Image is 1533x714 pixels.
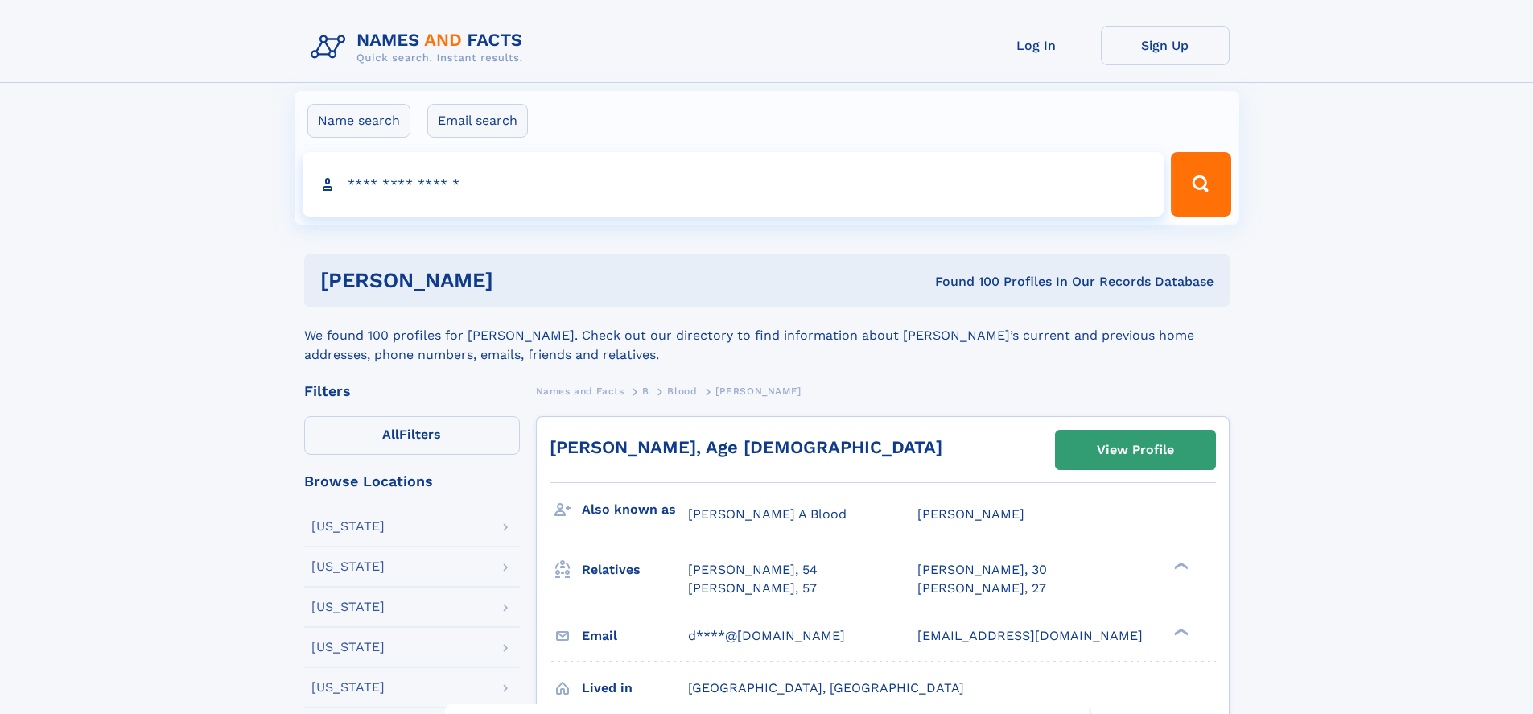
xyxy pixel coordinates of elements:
[1056,431,1215,469] a: View Profile
[1170,561,1189,572] div: ❯
[667,386,697,397] span: Blood
[1097,431,1174,468] div: View Profile
[304,416,520,455] label: Filters
[688,580,817,597] a: [PERSON_NAME], 57
[1101,26,1230,65] a: Sign Up
[304,307,1230,365] div: We found 100 profiles for [PERSON_NAME]. Check out our directory to find information about [PERSO...
[1171,152,1230,217] button: Search Button
[382,427,399,442] span: All
[1170,626,1189,637] div: ❯
[307,104,410,138] label: Name search
[311,560,385,573] div: [US_STATE]
[311,520,385,533] div: [US_STATE]
[582,556,688,584] h3: Relatives
[582,622,688,650] h3: Email
[972,26,1101,65] a: Log In
[917,628,1143,643] span: [EMAIL_ADDRESS][DOMAIN_NAME]
[311,681,385,694] div: [US_STATE]
[304,384,520,398] div: Filters
[304,26,536,69] img: Logo Names and Facts
[688,506,847,522] span: [PERSON_NAME] A Blood
[536,381,624,401] a: Names and Facts
[917,580,1046,597] a: [PERSON_NAME], 27
[688,680,964,695] span: [GEOGRAPHIC_DATA], [GEOGRAPHIC_DATA]
[304,474,520,489] div: Browse Locations
[303,152,1164,217] input: search input
[311,641,385,654] div: [US_STATE]
[320,270,715,291] h1: [PERSON_NAME]
[715,386,802,397] span: [PERSON_NAME]
[311,601,385,613] div: [US_STATE]
[582,675,688,702] h3: Lived in
[427,104,528,138] label: Email search
[714,273,1214,291] div: Found 100 Profiles In Our Records Database
[688,561,818,579] a: [PERSON_NAME], 54
[917,506,1024,522] span: [PERSON_NAME]
[667,381,697,401] a: Blood
[917,561,1047,579] a: [PERSON_NAME], 30
[642,381,649,401] a: B
[550,437,942,457] a: [PERSON_NAME], Age [DEMOGRAPHIC_DATA]
[642,386,649,397] span: B
[582,496,688,523] h3: Also known as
